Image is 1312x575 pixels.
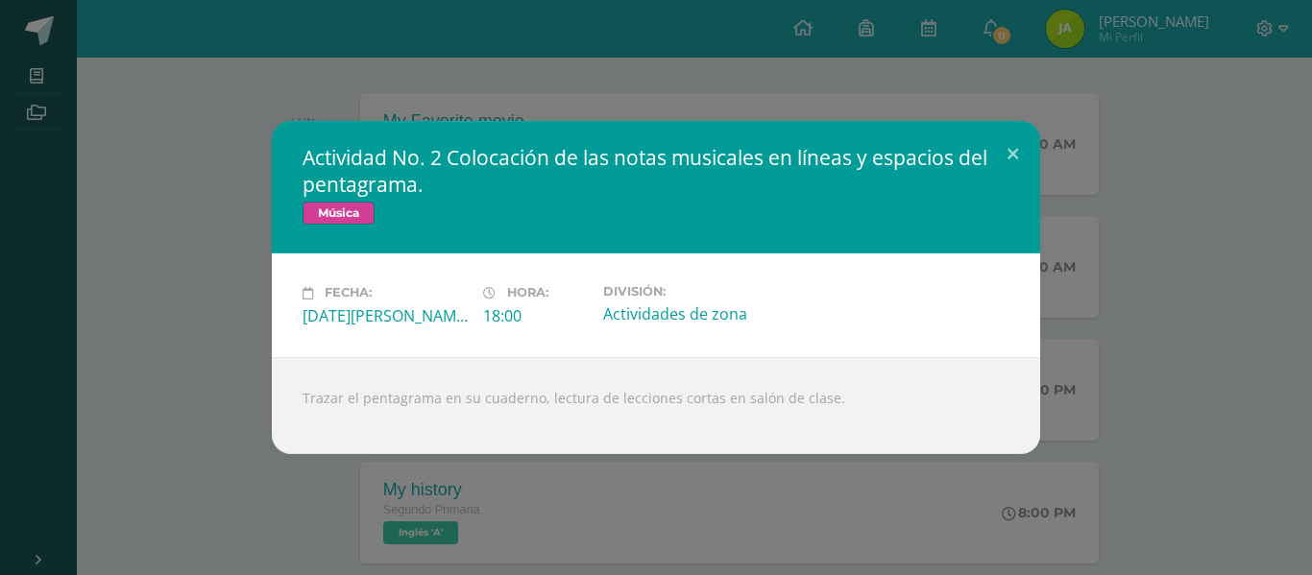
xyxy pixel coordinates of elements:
[303,202,375,225] span: Música
[603,284,768,299] label: División:
[303,144,1009,198] h2: Actividad No. 2 Colocación de las notas musicales en líneas y espacios del pentagrama.
[507,286,548,300] span: Hora:
[272,357,1040,454] div: Trazar el pentagrama en su cuaderno, lectura de lecciones cortas en salón de clase.
[325,286,372,300] span: Fecha:
[483,305,588,326] div: 18:00
[303,305,468,326] div: [DATE][PERSON_NAME]
[603,303,768,324] div: Actividades de zona
[985,121,1040,186] button: Close (Esc)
